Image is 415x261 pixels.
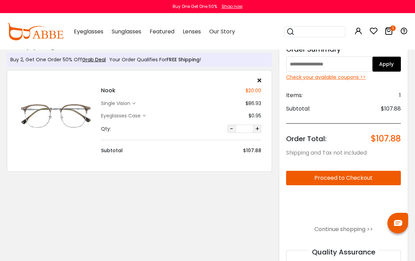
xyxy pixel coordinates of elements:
iframe: PayPal [286,191,401,219]
div: Shipping and Tax not included [286,149,401,157]
div: $107.88 [243,147,261,154]
img: chat [394,220,402,226]
div: Buy 2, Get One Order 50% Off [10,56,106,63]
img: abbeglasses.com [7,23,63,40]
img: Nook [18,97,94,135]
span: Featured [150,28,174,35]
span: Subtotal: [286,105,310,113]
a: 1 [385,28,393,36]
a: Shop now [218,3,243,9]
span: 1 [399,91,401,100]
div: Subtotal [101,147,123,154]
span: $107.88 [381,105,401,113]
div: Eyeglasses Case [101,112,143,119]
button: - [227,125,236,133]
span: Quality Assurance [308,247,379,257]
div: $20.00 [245,87,261,94]
div: single vision [101,100,132,107]
span: FREE Shipping [166,56,200,63]
div: Check your available coupons >> [286,74,401,81]
h4: Nook [101,86,115,95]
div: Buy One Get One 50% [173,3,217,10]
div: $86.93 [245,100,261,107]
button: Apply [372,56,401,72]
i: 1 [390,25,396,31]
div: $0.95 [249,112,261,119]
a: Continue shopping >> [314,225,373,233]
span: Our Story [209,28,235,35]
span: Order Total: [286,134,326,144]
button: Proceed to Checkout [286,171,401,185]
span: Eyeglasses [74,28,103,35]
button: + [253,125,261,133]
a: Grab Deal [82,56,106,63]
div: Your Order Qualifies For ! [106,56,201,63]
h2: Shopping Cart [7,38,272,50]
span: Lenses [183,28,201,35]
span: Sunglasses [112,28,141,35]
div: Qty: [101,125,111,133]
span: $107.88 [371,134,401,144]
div: Shop now [222,3,243,10]
span: Items: [286,91,303,100]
